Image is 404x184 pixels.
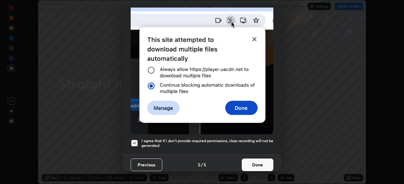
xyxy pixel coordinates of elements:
button: Done [242,159,273,171]
h4: / [201,161,203,168]
button: Previous [131,159,162,171]
h4: 5 [204,161,206,168]
h5: I agree that if I don't provide required permissions, class recording will not be generated [141,138,273,148]
h4: 5 [198,161,200,168]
